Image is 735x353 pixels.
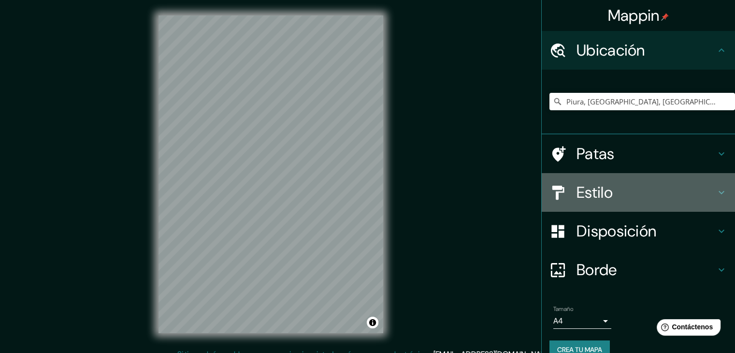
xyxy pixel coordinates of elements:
img: pin-icon.png [661,13,669,21]
div: Disposición [542,212,735,250]
font: Estilo [576,182,613,203]
div: Ubicación [542,31,735,70]
font: A4 [553,316,563,326]
font: Borde [576,260,617,280]
div: Borde [542,250,735,289]
font: Disposición [576,221,656,241]
button: Activar o desactivar atribución [367,317,378,328]
div: Estilo [542,173,735,212]
font: Tamaño [553,305,573,313]
font: Ubicación [576,40,645,60]
font: Patas [576,144,615,164]
iframe: Lanzador de widgets de ayuda [649,315,724,342]
canvas: Mapa [159,15,383,333]
font: Mappin [608,5,660,26]
div: Patas [542,134,735,173]
input: Elige tu ciudad o zona [549,93,735,110]
div: A4 [553,313,611,329]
